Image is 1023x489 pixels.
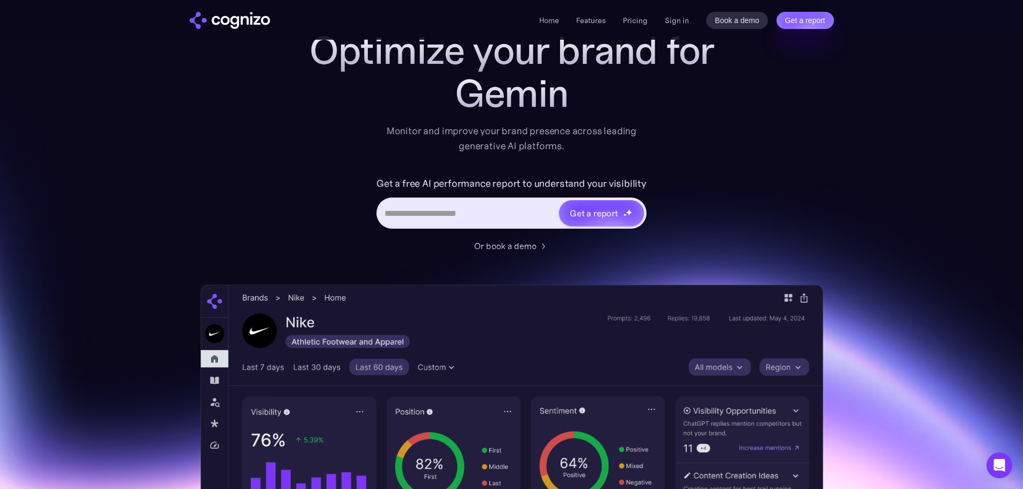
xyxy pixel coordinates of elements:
a: Get a report [777,12,834,29]
a: Sign in [665,14,689,27]
a: Or book a demo [474,239,549,252]
img: star [623,209,625,211]
a: Features [576,16,606,25]
label: Get a free AI performance report to understand your visibility [376,175,647,192]
a: Book a demo [706,12,768,29]
h1: Optimize your brand for [297,29,727,72]
div: Gemin [297,72,727,115]
form: Hero URL Input Form [376,175,647,234]
a: home [190,12,270,29]
a: Pricing [623,16,648,25]
img: cognizo logo [190,12,270,29]
div: Get a report [570,207,618,220]
div: Open Intercom Messenger [986,452,1012,478]
img: star [623,213,627,217]
img: star [626,209,633,216]
div: Monitor and improve your brand presence across leading generative AI platforms. [380,123,644,154]
a: Get a reportstarstarstar [558,199,645,227]
div: Or book a demo [474,239,536,252]
a: Home [539,16,559,25]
